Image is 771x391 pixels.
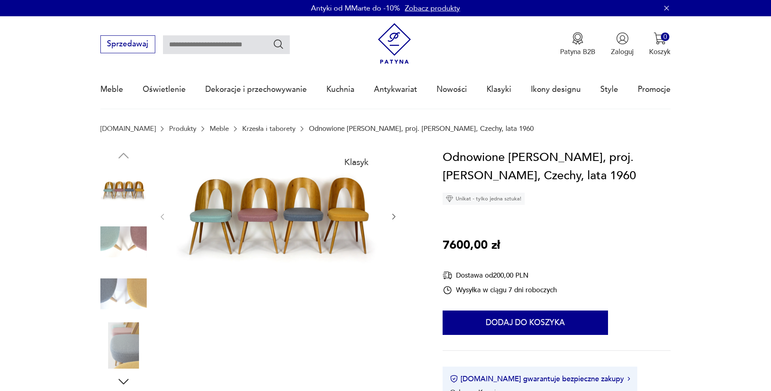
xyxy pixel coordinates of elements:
button: Szukaj [273,38,285,50]
div: Dostawa od 200,00 PLN [443,270,557,280]
a: Krzesła i taborety [242,125,295,133]
button: Dodaj do koszyka [443,311,608,335]
a: Klasyki [486,71,511,108]
a: Meble [210,125,229,133]
h1: Odnowione [PERSON_NAME], proj. [PERSON_NAME], Czechy, lata 1960 [443,148,671,185]
p: Patyna B2B [560,47,595,56]
a: Sprzedawaj [100,41,155,48]
div: 0 [661,33,669,41]
img: Ikona strzałki w prawo [628,377,630,381]
a: [DOMAIN_NAME] [100,125,156,133]
a: Antykwariat [374,71,417,108]
img: Zdjęcie produktu Odnowione Krzesła Jadalniane, proj. A. Suman, Czechy, lata 1960 [176,148,380,284]
a: Oświetlenie [143,71,186,108]
a: Kuchnia [326,71,354,108]
img: Zdjęcie produktu Odnowione Krzesła Jadalniane, proj. A. Suman, Czechy, lata 1960 [100,271,147,317]
button: [DOMAIN_NAME] gwarantuje bezpieczne zakupy [450,374,630,384]
p: Antyki od MMarte do -10% [311,3,400,13]
img: Ikona medalu [571,32,584,45]
img: Patyna - sklep z meblami i dekoracjami vintage [374,23,415,64]
a: Dekoracje i przechowywanie [205,71,307,108]
p: 7600,00 zł [443,236,500,255]
button: Sprzedawaj [100,35,155,53]
div: Unikat - tylko jedna sztuka! [443,193,525,205]
p: Koszyk [649,47,671,56]
button: 0Koszyk [649,32,671,56]
div: Wysyłka w ciągu 7 dni roboczych [443,285,557,295]
a: Ikona medaluPatyna B2B [560,32,595,56]
img: Zdjęcie produktu Odnowione Krzesła Jadalniane, proj. A. Suman, Czechy, lata 1960 [100,322,147,369]
img: Zdjęcie produktu Odnowione Krzesła Jadalniane, proj. A. Suman, Czechy, lata 1960 [100,167,147,213]
p: Odnowione [PERSON_NAME], proj. [PERSON_NAME], Czechy, lata 1960 [309,125,534,133]
button: Zaloguj [611,32,634,56]
a: Ikony designu [531,71,581,108]
a: Promocje [638,71,671,108]
a: Meble [100,71,123,108]
img: Ikona koszyka [654,32,666,45]
div: Klasyk [339,152,375,172]
img: Ikona certyfikatu [450,375,458,383]
img: Ikona diamentu [446,195,453,202]
img: Ikona dostawy [443,270,452,280]
p: Zaloguj [611,47,634,56]
img: Zdjęcie produktu Odnowione Krzesła Jadalniane, proj. A. Suman, Czechy, lata 1960 [100,219,147,265]
a: Nowości [437,71,467,108]
button: Patyna B2B [560,32,595,56]
a: Zobacz produkty [405,3,460,13]
img: Ikonka użytkownika [616,32,629,45]
a: Style [600,71,618,108]
a: Produkty [169,125,196,133]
